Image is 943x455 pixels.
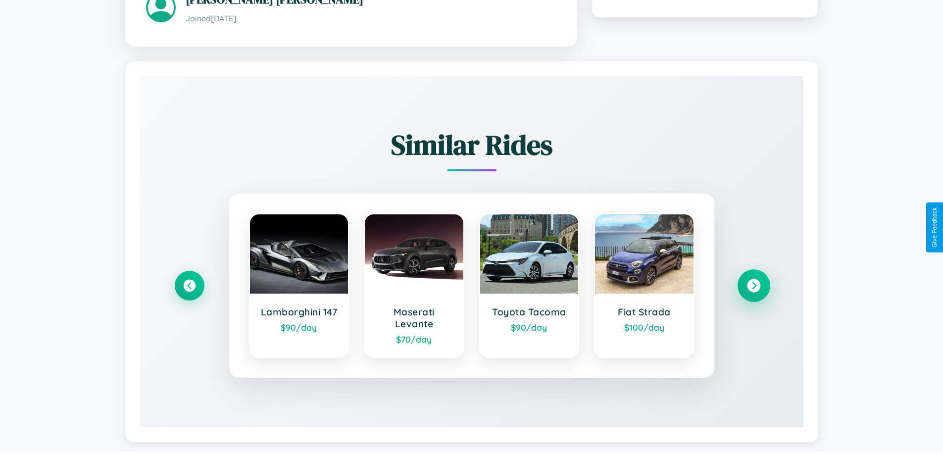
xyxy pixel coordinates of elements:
[260,322,339,333] div: $ 90 /day
[186,11,556,26] p: Joined [DATE]
[479,213,580,358] a: Toyota Tacoma$90/day
[260,306,339,318] h3: Lamborghini 147
[249,213,349,358] a: Lamborghini 147$90/day
[605,306,684,318] h3: Fiat Strada
[364,213,464,358] a: Maserati Levante$70/day
[375,306,453,330] h3: Maserati Levante
[490,322,569,333] div: $ 90 /day
[594,213,695,358] a: Fiat Strada$100/day
[490,306,569,318] h3: Toyota Tacoma
[375,334,453,345] div: $ 70 /day
[931,207,938,248] div: Give Feedback
[175,126,769,164] h2: Similar Rides
[605,322,684,333] div: $ 100 /day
